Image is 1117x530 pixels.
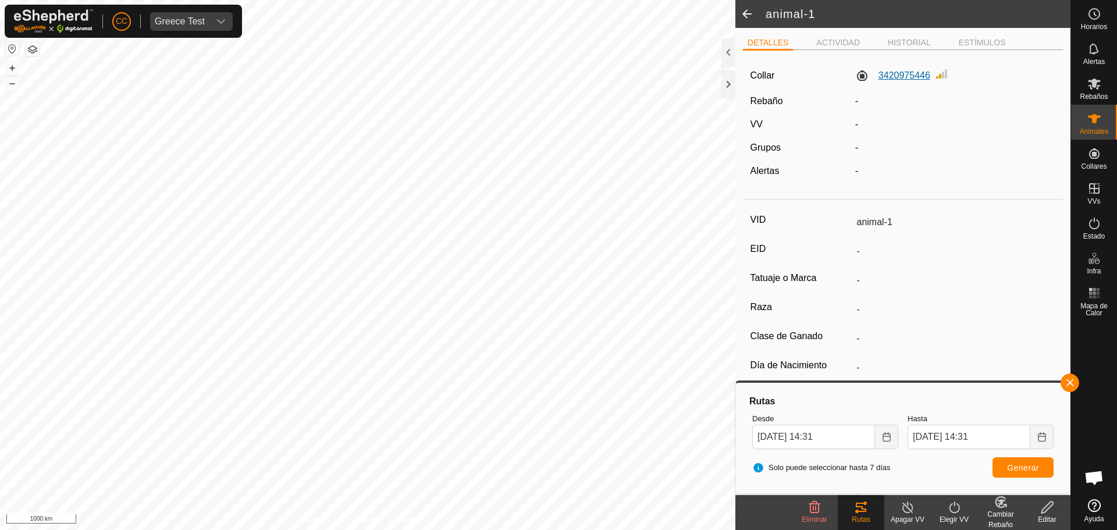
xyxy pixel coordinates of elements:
label: Clase de Ganado [750,329,852,344]
label: Alertas [750,166,780,176]
button: Generar [993,457,1054,478]
span: - [855,96,858,106]
label: VV [750,119,763,129]
div: Greece Test [155,17,205,26]
button: Restablecer Mapa [5,42,19,56]
label: Grupos [750,143,781,152]
span: Solo puede seleccionar hasta 7 días [752,462,891,474]
div: Cambiar Rebaño [977,509,1024,530]
span: Eliminar [802,515,827,524]
a: Contáctenos [389,515,428,525]
span: CC [116,15,127,27]
span: Horarios [1081,23,1107,30]
img: Intensidad de Señal [935,67,949,81]
span: Rebaños [1080,93,1108,100]
div: Rutas [748,394,1058,408]
li: DETALLES [743,37,794,51]
div: - [851,164,1061,178]
a: Open chat [1077,460,1112,495]
span: Mapa de Calor [1074,303,1114,316]
a: Ayuda [1071,495,1117,527]
div: Apagar VV [884,514,931,525]
label: Hasta [908,413,1054,425]
span: Collares [1081,163,1107,170]
div: Elegir VV [931,514,977,525]
div: - [851,141,1061,155]
div: Editar [1024,514,1070,525]
li: ESTÍMULOS [954,37,1011,49]
button: – [5,76,19,90]
span: Alertas [1083,58,1105,65]
app-display-virtual-paddock-transition: - [855,119,858,129]
span: Estado [1083,233,1105,240]
span: Infra [1087,268,1101,275]
label: Rebaño [750,96,783,106]
div: Rutas [838,514,884,525]
li: HISTORIAL [883,37,935,49]
button: + [5,61,19,75]
div: dropdown trigger [209,12,233,31]
li: ACTIVIDAD [812,37,865,49]
label: Collar [750,69,775,83]
label: Tatuaje o Marca [750,271,852,286]
label: 3420975446 [855,69,930,83]
label: VID [750,212,852,227]
a: Política de Privacidad [308,515,375,525]
label: Raza [750,300,852,315]
img: Logo Gallagher [14,9,93,33]
span: Generar [1007,463,1039,472]
label: Desde [752,413,898,425]
button: Capas del Mapa [26,42,40,56]
span: Ayuda [1084,515,1104,522]
button: Choose Date [1030,425,1054,449]
label: Día de Nacimiento [750,358,852,373]
span: Animales [1080,128,1108,135]
label: EID [750,241,852,257]
span: VVs [1087,198,1100,205]
button: Choose Date [875,425,898,449]
h2: animal-1 [766,7,1070,21]
span: Greece Test [150,12,209,31]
